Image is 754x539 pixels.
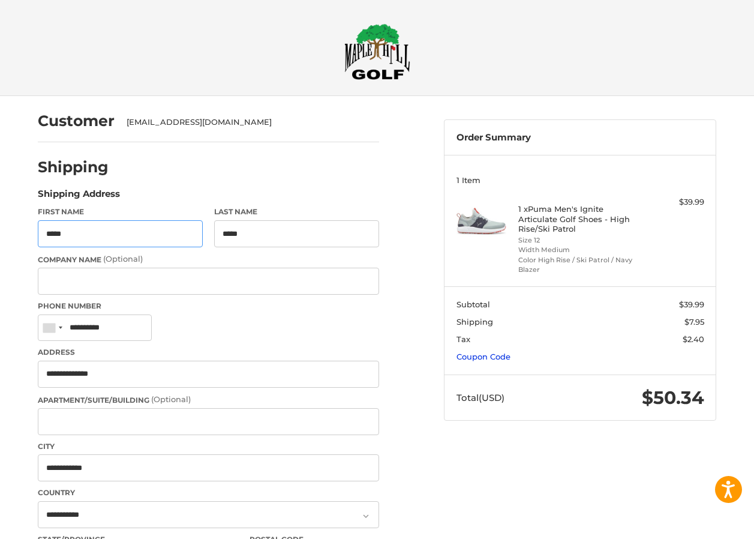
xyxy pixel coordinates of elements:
[38,253,379,265] label: Company Name
[518,245,639,255] li: Width Medium
[38,487,379,498] label: Country
[518,255,639,275] li: Color High Rise / Ski Patrol / Navy Blazer
[38,347,379,358] label: Address
[684,317,704,327] span: $7.95
[38,301,379,312] label: Phone Number
[642,196,704,208] div: $39.99
[456,175,704,185] h3: 1 Item
[456,334,470,344] span: Tax
[456,300,490,309] span: Subtotal
[456,392,504,403] span: Total (USD)
[518,235,639,245] li: Size 12
[683,334,704,344] span: $2.40
[127,116,368,128] div: [EMAIL_ADDRESS][DOMAIN_NAME]
[679,300,704,309] span: $39.99
[38,158,109,176] h2: Shipping
[456,132,704,143] h3: Order Summary
[456,317,493,327] span: Shipping
[103,254,143,263] small: (Optional)
[38,112,115,130] h2: Customer
[214,206,379,217] label: Last Name
[38,187,120,206] legend: Shipping Address
[151,394,191,404] small: (Optional)
[344,23,410,80] img: Maple Hill Golf
[38,206,203,217] label: First Name
[38,441,379,452] label: City
[518,204,639,233] h4: 1 x Puma Men's Ignite Articulate Golf Shoes - High Rise/Ski Patrol
[456,352,510,361] a: Coupon Code
[38,394,379,406] label: Apartment/Suite/Building
[642,387,704,409] span: $50.34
